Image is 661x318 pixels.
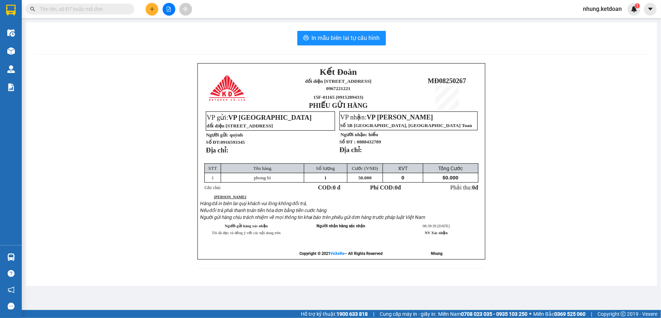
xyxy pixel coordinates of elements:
span: Ghi chú: [204,185,221,190]
span: Miền Nam [438,310,527,318]
img: logo-vxr [6,5,16,16]
span: search [30,7,35,12]
img: logo [209,75,246,101]
img: warehouse-icon [7,253,15,261]
span: VP nhận: [340,113,433,121]
span: VP [PERSON_NAME] [367,113,433,121]
span: Cung cấp máy in - giấy in: [380,310,436,318]
button: printerIn mẫu biên lai tự cấu hình [297,31,386,45]
span: Hàng đã in biên lai quý khách vui lòng không đổi trả, [200,201,307,206]
span: đối diện [STREET_ADDRESS] [305,78,372,84]
span: 50.000 [358,175,372,180]
strong: Địa chỉ: [206,146,228,154]
span: MĐ08250267 [428,77,466,85]
span: Kết Đoàn [320,67,357,77]
sup: 1 [635,3,640,8]
span: printer [303,35,309,42]
span: notification [8,286,15,293]
span: Cước (VNĐ) [352,166,378,171]
span: Tôi đã đọc và đồng ý với các nội dung trên [212,231,281,235]
span: đối diện [STREET_ADDRESS] [207,123,273,129]
span: 0967221221 [326,86,351,91]
span: 0 [401,175,404,180]
span: question-circle [8,270,15,277]
span: đ [475,184,478,191]
span: MĐ08250267 [98,11,136,19]
strong: Copyright © 2021 – All Rights Reserved [299,251,383,256]
span: VP gửi: [3,47,76,63]
span: aim [183,7,188,12]
span: Số lượng [316,166,335,171]
span: Miền Bắc [533,310,585,318]
input: Tìm tên, số ĐT hoặc mã đơn [40,5,126,13]
span: copyright [621,311,626,317]
img: warehouse-icon [7,65,15,73]
span: 0 [395,184,398,191]
span: 0 [472,184,475,191]
span: Người gửi hàng chịu trách nhiệm về mọi thông tin khai báo trên phiếu gửi đơn hàng trước pháp luật... [200,215,425,220]
span: : [214,195,247,199]
strong: Nhung [431,251,442,256]
strong: Người gửi: [206,132,228,138]
span: Phải thu: [450,184,478,191]
span: 0967221221 [51,22,76,27]
img: logo [4,11,28,37]
img: solution-icon [7,83,15,91]
span: caret-down [647,6,654,12]
img: icon-new-feature [631,6,637,12]
span: đối diện [STREET_ADDRESS] [30,15,97,20]
strong: PHIẾU GỬI HÀNG [309,102,368,109]
span: ⚪️ [529,313,531,315]
span: 1 [636,3,638,8]
span: 0916593345 [221,139,245,145]
span: nhung.ketdoan [577,4,628,13]
strong: Phí COD: đ [370,184,401,191]
button: plus [146,3,158,16]
span: 1 [324,175,327,180]
span: 50.000 [442,175,458,180]
span: 1 [212,175,214,180]
strong: Người nhận: [340,132,367,137]
span: Người nhận hàng xác nhận [317,224,365,228]
strong: NV Xác nhận [425,231,448,235]
img: warehouse-icon [7,47,15,55]
span: message [8,303,15,310]
span: Nếu đổi trả phải thanh toán tiền hóa đơn bằng tiền cước hàng [200,208,327,213]
span: 15F-01165 (0915289433) [313,94,363,100]
strong: Số ĐT: [206,139,245,145]
strong: [PERSON_NAME] [214,195,246,199]
span: VP [GEOGRAPHIC_DATA] [228,114,312,121]
strong: PHIẾU GỬI HÀNG [34,36,93,43]
span: STT [208,166,217,171]
span: 08:39:39 [DATE] [423,224,450,228]
td: XVT [383,164,423,173]
span: 0888432789 [357,139,381,144]
span: Kết Đoàn [45,4,82,13]
span: VP gửi: [207,114,311,121]
span: 15F-01165 (0915289433) [38,29,88,34]
span: VP nhận: [81,47,137,63]
strong: Số ĐT : [339,139,356,144]
span: file-add [166,7,171,12]
strong: 1900 633 818 [336,311,368,317]
button: file-add [163,3,175,16]
span: In mẫu biên lai tự cấu hình [312,33,380,42]
span: hiếu [368,132,378,137]
span: plus [150,7,155,12]
button: aim [179,3,192,16]
span: | [591,310,592,318]
span: | [373,310,374,318]
strong: Địa chỉ: [339,146,362,154]
span: Tên hàng [253,166,272,171]
td: Tổng Cước [423,164,478,173]
span: Hỗ trợ kỹ thuật: [301,310,368,318]
span: 0 đ [333,184,340,191]
span: phong bì [254,175,271,180]
span: quỳnh [230,132,243,138]
strong: Người gửi hàng xác nhận [225,224,268,228]
a: VeXeRe [330,251,344,256]
strong: 0369 525 060 [554,311,585,317]
span: Số 5B [GEOGRAPHIC_DATA], [GEOGRAPHIC_DATA] Toan [340,123,472,128]
strong: 0708 023 035 - 0935 103 250 [461,311,527,317]
button: caret-down [644,3,657,16]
